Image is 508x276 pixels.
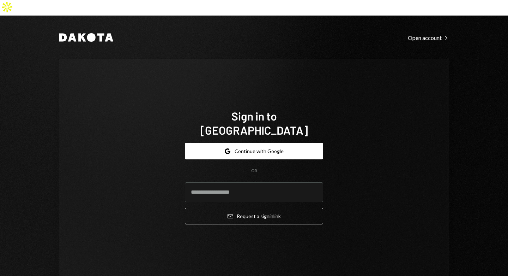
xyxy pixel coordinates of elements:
div: OR [251,168,257,174]
button: Request a signinlink [185,208,323,224]
button: Continue with Google [185,143,323,159]
h1: Sign in to [GEOGRAPHIC_DATA] [185,109,323,137]
a: Open account [408,34,449,41]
